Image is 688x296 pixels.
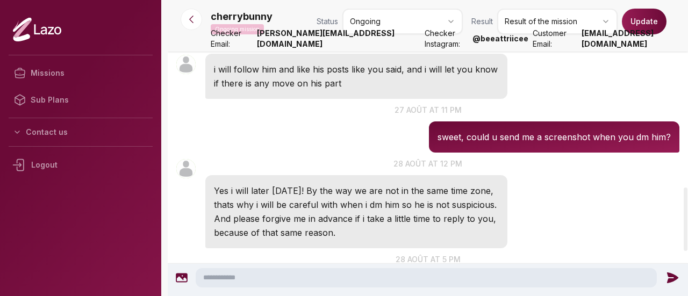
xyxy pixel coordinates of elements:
p: sweet, could u send me a screenshot when you dm him? [438,130,671,144]
a: Sub Plans [9,86,153,113]
div: Logout [9,151,153,179]
strong: @ beeattriicee [472,33,528,44]
span: Checker Email: [211,28,253,49]
span: Customer Email: [533,28,577,49]
span: Status [317,16,338,27]
p: 28 août at 5 pm [168,254,688,265]
span: Checker Instagram: [425,28,468,49]
p: Yes i will later [DATE]! By the way we are not in the same time zone, thats why i will be careful... [214,184,499,240]
img: User avatar [176,55,196,74]
p: 28 août at 12 pm [168,158,688,169]
a: Missions [9,60,153,86]
p: Ongoing mission [211,24,264,34]
span: Result [471,16,493,27]
p: 27 août at 11 pm [168,104,688,115]
p: i will follow him and like his posts like you said, and i will let you know if there is any move ... [214,62,499,90]
strong: [PERSON_NAME][EMAIL_ADDRESS][DOMAIN_NAME] [257,28,420,49]
p: cherrybunny [211,9,273,24]
button: Update [622,9,666,34]
button: Contact us [9,122,153,142]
